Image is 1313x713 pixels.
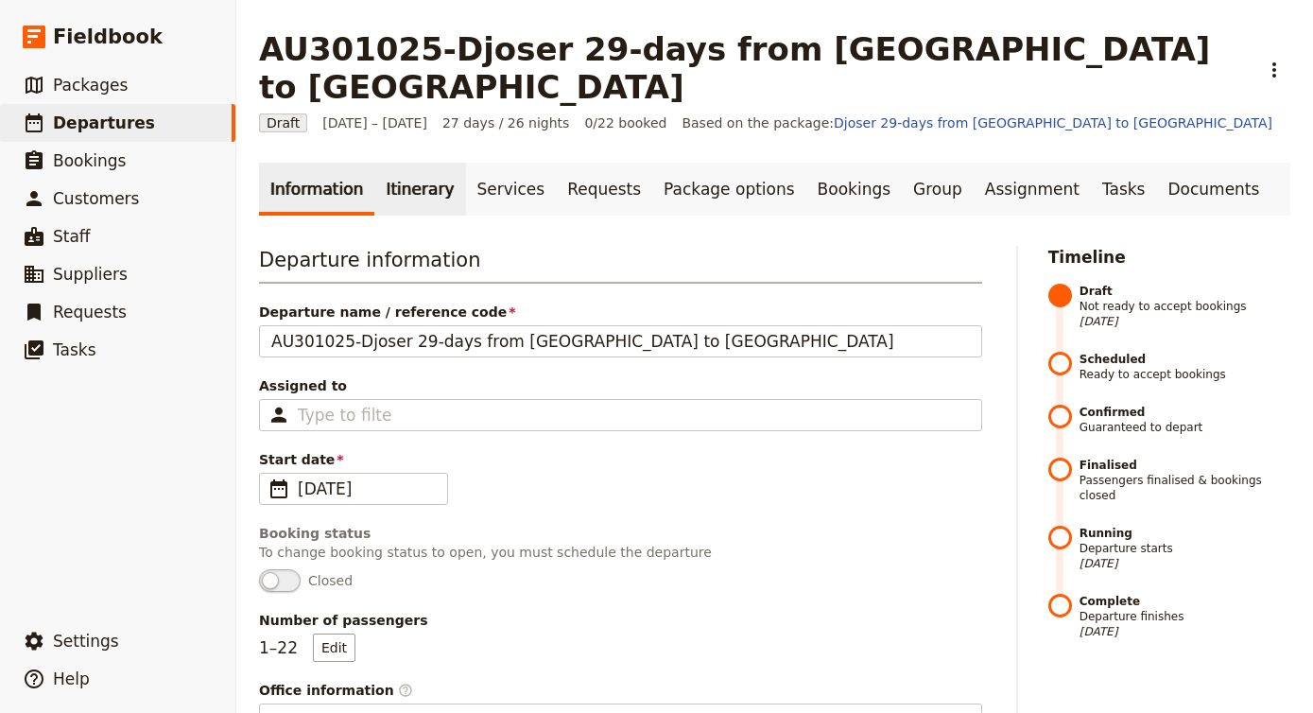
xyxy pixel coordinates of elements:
strong: Draft [1080,284,1290,299]
span: Requests [53,303,127,322]
a: Djoser 29-days from [GEOGRAPHIC_DATA] to [GEOGRAPHIC_DATA] [834,115,1272,130]
span: Guaranteed to depart [1080,405,1290,435]
strong: Running [1080,526,1290,541]
a: Information [259,163,374,216]
a: Documents [1156,163,1270,216]
a: Itinerary [374,163,465,216]
p: To change booking status to open, you must schedule the departure [259,543,982,562]
span: Based on the package: [682,113,1272,132]
span: Closed [308,571,353,590]
span: Suppliers [53,265,128,284]
input: Departure name / reference code [259,325,982,357]
p: 1 – 22 [259,634,355,662]
span: ​ [268,478,290,500]
h3: Departure information [259,246,982,284]
span: Draft [259,113,307,132]
span: Settings [53,632,119,651]
span: 27 days / 26 nights [442,113,570,132]
span: Assigned to [259,376,982,395]
span: [DATE] [1080,624,1290,639]
span: Fieldbook [53,23,163,51]
span: Departure finishes [1080,594,1290,639]
span: 0/22 booked [584,113,666,132]
a: Services [466,163,557,216]
button: Number of passengers1–22 [313,634,355,662]
h2: Timeline [1048,246,1290,269]
strong: Confirmed [1080,405,1290,420]
span: Departure starts [1080,526,1290,571]
span: Staff [53,227,91,246]
strong: Scheduled [1080,352,1290,367]
span: Passengers finalised & bookings closed [1080,458,1290,503]
a: Requests [556,163,652,216]
span: ​ [398,683,413,698]
h1: AU301025-Djoser 29-days from [GEOGRAPHIC_DATA] to [GEOGRAPHIC_DATA] [259,30,1247,106]
a: Bookings [806,163,902,216]
span: Not ready to accept bookings [1080,284,1290,329]
a: Package options [652,163,805,216]
input: Assigned to [298,404,392,426]
span: Help [53,670,90,688]
span: Start date [259,450,982,469]
a: Group [902,163,974,216]
strong: Finalised [1080,458,1290,473]
div: Booking status [259,524,982,543]
span: Departure name / reference code [259,303,982,322]
a: Assignment [974,163,1091,216]
span: Departures [53,113,155,132]
span: Customers [53,189,139,208]
span: Packages [53,76,128,95]
strong: Complete [1080,594,1290,609]
button: Actions [1258,54,1290,86]
span: [DATE] [298,478,436,500]
span: Bookings [53,151,126,170]
span: Ready to accept bookings [1080,352,1290,382]
span: Number of passengers [259,611,982,630]
span: [DATE] [1080,314,1290,329]
span: [DATE] – [DATE] [322,113,427,132]
a: Tasks [1091,163,1157,216]
div: Office information [259,681,982,700]
span: Tasks [53,340,96,359]
span: [DATE] [1080,556,1290,571]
